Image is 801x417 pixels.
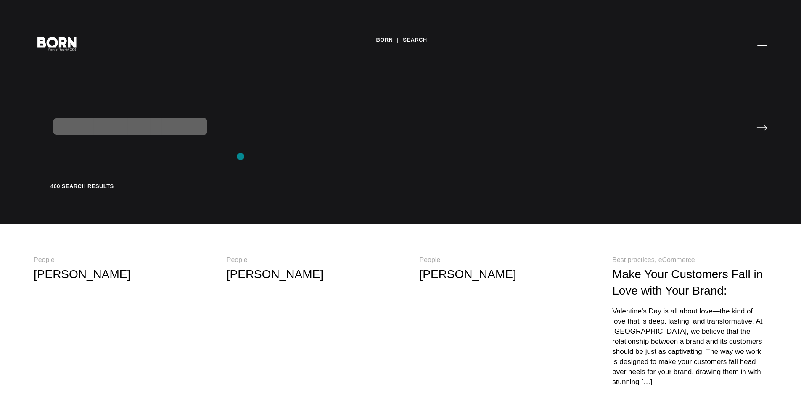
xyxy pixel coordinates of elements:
[376,34,393,46] a: BORN
[403,34,427,46] a: Search
[612,256,658,263] span: Best practices
[420,268,516,281] a: [PERSON_NAME]
[752,35,772,52] button: Open
[612,306,767,387] div: Valentine’s Day is all about love—the kind of love that is deep, lasting, and transformative. At ...
[34,256,55,263] strong: People
[756,125,767,131] input: Submit
[612,268,763,297] a: Make Your Customers Fall in Love with Your Brand:
[420,256,441,263] strong: People
[34,268,130,281] a: [PERSON_NAME]
[227,256,248,263] strong: People
[658,256,695,263] span: eCommerce
[34,182,767,191] div: 460 search results
[227,268,323,281] a: [PERSON_NAME]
